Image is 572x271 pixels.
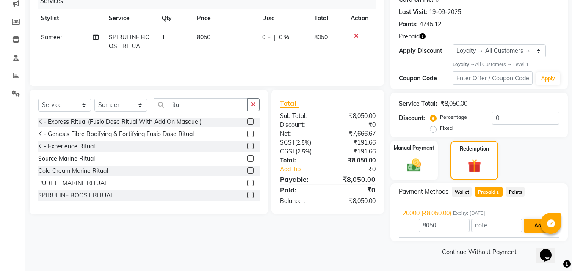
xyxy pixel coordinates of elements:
div: Net: [274,129,328,138]
strong: Loyalty → [453,61,475,67]
div: Coupon Code [399,74,452,83]
th: Price [192,9,257,28]
span: Expiry: [DATE] [453,210,485,217]
iframe: chat widget [536,237,564,263]
th: Action [345,9,373,28]
div: Cold Cream Marine Ritual [38,167,108,175]
div: K - Genesis Fibre Bodifying & Fortifying Fusio Dose Ritual [38,130,194,139]
div: ₹8,050.00 [328,156,382,165]
span: 8050 [197,33,210,41]
div: Sub Total: [274,112,328,120]
a: Continue Without Payment [392,248,566,257]
div: K - Express Ritual (Fusio Dose Ritual With Add On Masque ) [38,118,202,126]
div: 4745.12 [420,20,441,29]
span: Prepaid [475,187,503,197]
div: Points: [399,20,418,29]
input: Amount [419,219,470,232]
span: CGST [280,148,296,155]
a: Add Tip [274,165,337,174]
th: Disc [257,9,309,28]
div: ₹8,050.00 [328,174,382,184]
input: Enter Offer / Coupon Code [453,71,533,85]
div: ₹191.66 [328,138,382,147]
th: Qty [157,9,192,28]
div: ₹8,050.00 [328,112,382,120]
span: 2.5% [297,139,309,146]
span: 8050 [314,33,328,41]
div: ( ) [274,147,328,156]
span: Wallet [452,187,472,197]
span: SPIRULINE BOOST RITUAL [109,33,150,50]
div: ₹7,666.67 [328,129,382,138]
span: Prepaid [399,32,420,41]
div: ₹191.66 [328,147,382,156]
div: All Customers → Level 1 [453,61,559,68]
div: ( ) [274,138,328,147]
div: Discount: [274,120,328,129]
span: 20000 (₹8,050.00) [403,209,451,218]
div: Discount: [399,114,425,123]
th: Service [104,9,157,28]
span: | [274,33,276,42]
div: 19-09-2025 [429,8,461,16]
div: Last Visit: [399,8,427,16]
span: 1 [162,33,165,41]
th: Stylist [36,9,104,28]
div: ₹0 [328,185,382,195]
label: Manual Payment [394,144,434,152]
span: Payment Methods [399,187,448,196]
div: ₹8,050.00 [328,197,382,205]
button: Apply [536,72,560,85]
div: ₹0 [328,120,382,129]
span: Total [280,99,299,108]
button: Add [524,219,555,233]
div: Paid: [274,185,328,195]
div: ₹0 [337,165,382,174]
span: Points [506,187,525,197]
div: Service Total: [399,99,437,108]
div: Apply Discount [399,47,452,55]
div: Payable: [274,174,328,184]
span: 0 % [279,33,289,42]
label: Redemption [460,145,489,153]
span: 0 F [262,33,271,42]
th: Total [309,9,346,28]
img: _cash.svg [403,157,426,173]
label: Fixed [440,124,453,132]
span: 2.5% [297,148,310,155]
div: Total: [274,156,328,165]
div: K - Experience Ritual [38,142,95,151]
img: _gift.svg [464,158,485,174]
div: Balance : [274,197,328,205]
div: PURETE MARINE RITUAL [38,179,108,188]
div: SPIRULINE BOOST RITUAL [38,191,114,200]
span: Sameer [41,33,62,41]
span: 1 [495,190,500,195]
label: Percentage [440,113,467,121]
div: ₹8,050.00 [441,99,467,108]
input: Search or Scan [154,98,248,111]
div: Source Marine Ritual [38,154,95,163]
span: SGST [280,139,295,146]
input: note [471,219,522,232]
